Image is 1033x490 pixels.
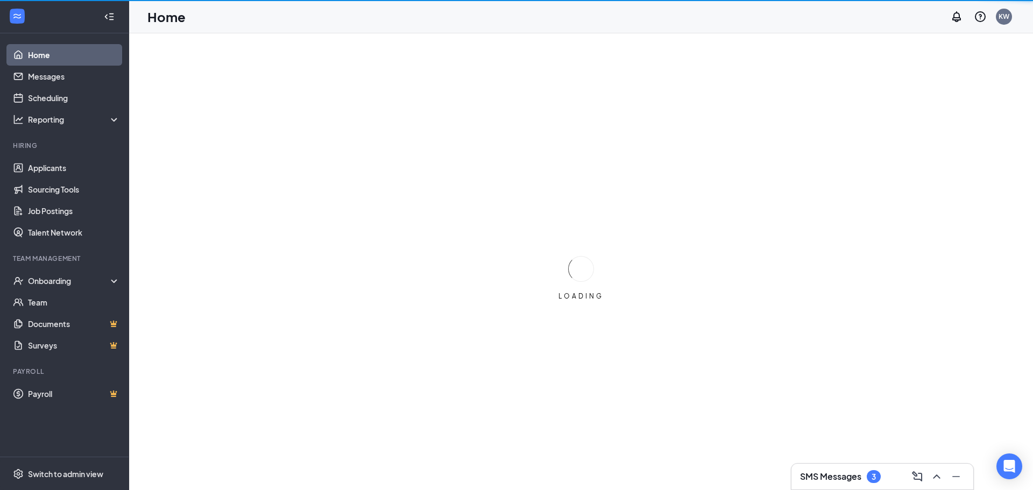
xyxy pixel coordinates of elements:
a: PayrollCrown [28,383,120,404]
a: Home [28,44,120,66]
svg: Settings [13,468,24,479]
svg: WorkstreamLogo [12,11,23,22]
div: Hiring [13,141,118,150]
a: Scheduling [28,87,120,109]
div: Onboarding [28,275,111,286]
button: Minimize [947,468,965,485]
div: LOADING [554,292,608,301]
svg: ChevronUp [930,470,943,483]
a: Talent Network [28,222,120,243]
a: DocumentsCrown [28,313,120,335]
div: Switch to admin view [28,468,103,479]
svg: UserCheck [13,275,24,286]
div: Team Management [13,254,118,263]
svg: Collapse [104,11,115,22]
a: Job Postings [28,200,120,222]
svg: ComposeMessage [911,470,924,483]
div: Reporting [28,114,121,125]
button: ComposeMessage [909,468,926,485]
div: 3 [872,472,876,481]
div: KW [999,12,1009,21]
a: Messages [28,66,120,87]
button: ChevronUp [928,468,945,485]
a: Applicants [28,157,120,179]
a: Team [28,292,120,313]
h3: SMS Messages [800,471,861,482]
div: Open Intercom Messenger [996,453,1022,479]
svg: Minimize [950,470,963,483]
a: SurveysCrown [28,335,120,356]
svg: Analysis [13,114,24,125]
svg: Notifications [950,10,963,23]
div: Payroll [13,367,118,376]
a: Sourcing Tools [28,179,120,200]
svg: QuestionInfo [974,10,987,23]
h1: Home [147,8,186,26]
